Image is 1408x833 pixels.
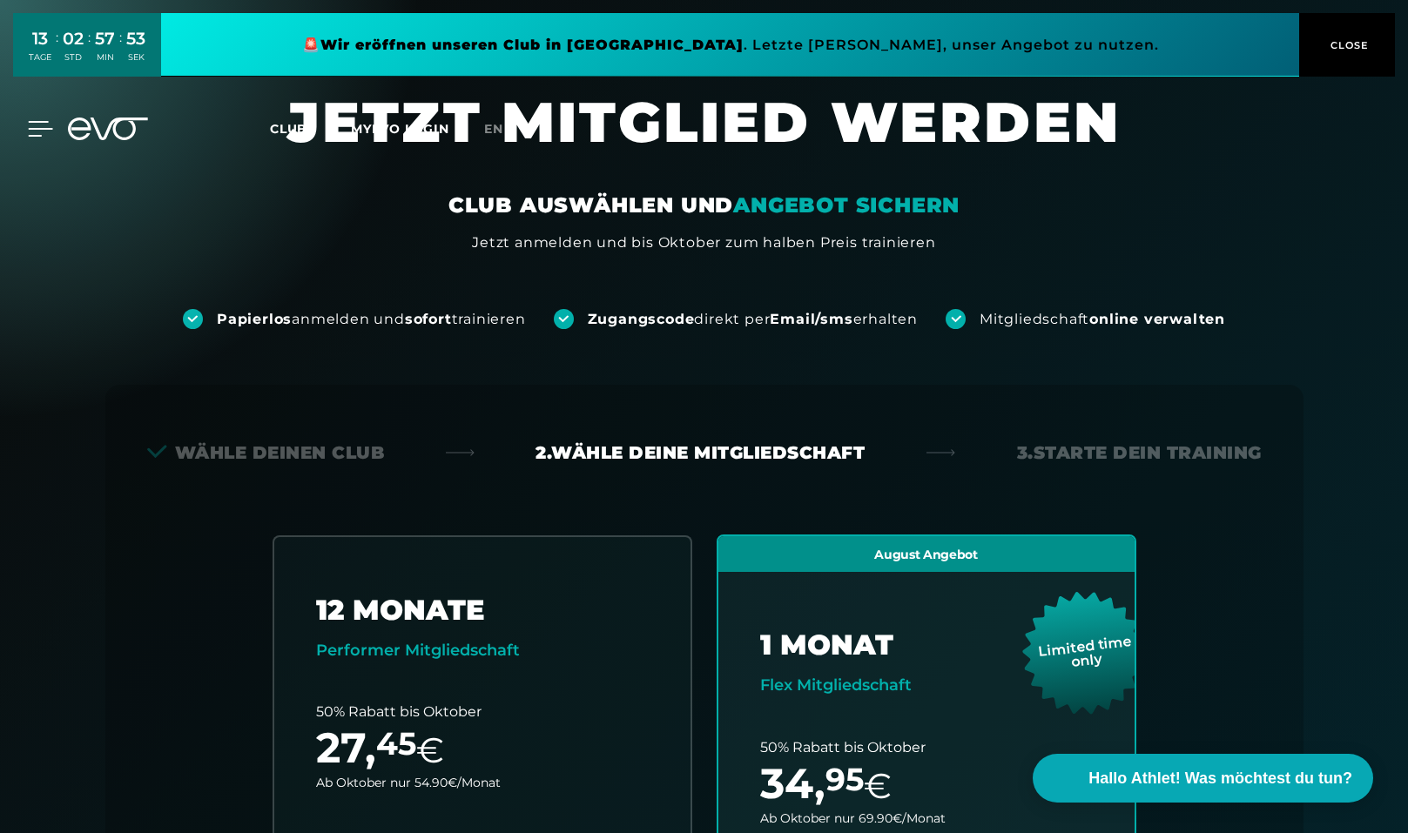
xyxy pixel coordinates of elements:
[147,440,385,465] div: Wähle deinen Club
[126,51,145,64] div: SEK
[63,51,84,64] div: STD
[1089,311,1225,327] strong: online verwalten
[29,51,51,64] div: TAGE
[95,51,115,64] div: MIN
[88,28,91,74] div: :
[405,311,452,327] strong: sofort
[484,121,503,137] span: en
[95,26,115,51] div: 57
[980,310,1225,329] div: Mitgliedschaft
[351,121,449,137] a: MYEVO LOGIN
[217,310,526,329] div: anmelden und trainieren
[1088,767,1352,790] span: Hallo Athlet! Was möchtest du tun?
[770,311,852,327] strong: Email/sms
[217,311,292,327] strong: Papierlos
[588,310,918,329] div: direkt per erhalten
[1299,13,1395,77] button: CLOSE
[1033,754,1373,803] button: Hallo Athlet! Was möchtest du tun?
[270,121,316,137] span: Clubs
[63,26,84,51] div: 02
[472,232,935,253] div: Jetzt anmelden und bis Oktober zum halben Preis trainieren
[56,28,58,74] div: :
[448,191,960,219] div: CLUB AUSWÄHLEN UND
[119,28,122,74] div: :
[1326,37,1369,53] span: CLOSE
[536,440,865,465] div: 2. Wähle deine Mitgliedschaft
[733,192,960,218] em: ANGEBOT SICHERN
[126,26,145,51] div: 53
[484,119,524,139] a: en
[1017,440,1262,465] div: 3. Starte dein Training
[29,26,51,51] div: 13
[270,120,351,137] a: Clubs
[588,311,695,327] strong: Zugangscode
